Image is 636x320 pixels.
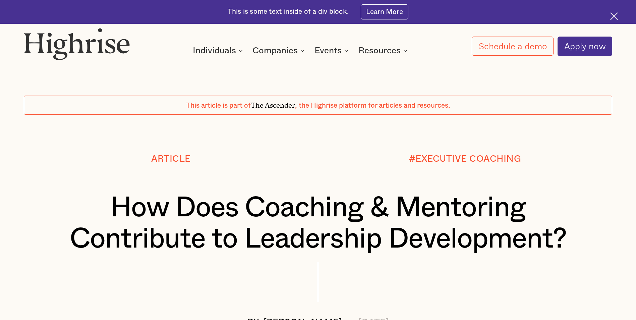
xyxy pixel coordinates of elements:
div: Article [151,154,191,164]
div: Individuals [193,47,236,55]
div: #EXECUTIVE COACHING [409,154,521,164]
img: Cross icon [610,12,618,20]
div: Companies [252,47,298,55]
div: Companies [252,47,306,55]
span: , the Highrise platform for articles and resources. [295,102,450,109]
a: Schedule a demo [472,37,553,56]
div: This is some text inside of a div block. [228,7,349,16]
div: Resources [358,47,409,55]
img: Highrise logo [24,28,130,60]
a: Learn More [361,4,409,19]
div: Events [314,47,350,55]
span: This article is part of [186,102,251,109]
h1: How Does Coaching & Mentoring Contribute to Leadership Development? [48,192,588,255]
div: Individuals [193,47,245,55]
span: The Ascender [251,100,295,108]
div: Events [314,47,342,55]
a: Apply now [558,37,612,56]
div: Resources [358,47,401,55]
